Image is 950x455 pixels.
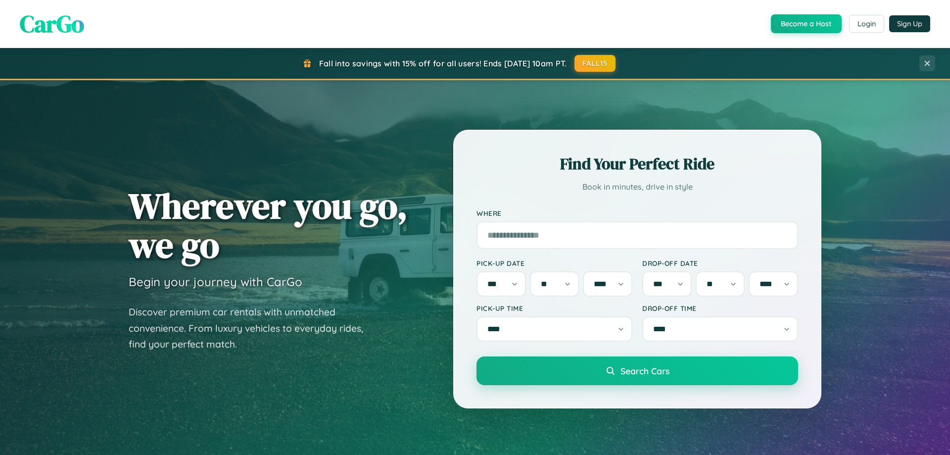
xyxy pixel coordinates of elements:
h3: Begin your journey with CarGo [129,274,302,289]
button: Become a Host [771,14,842,33]
span: Fall into savings with 15% off for all users! Ends [DATE] 10am PT. [319,58,567,68]
button: Login [849,15,884,33]
label: Where [476,209,798,217]
button: Search Cars [476,356,798,385]
label: Pick-up Date [476,259,632,267]
h1: Wherever you go, we go [129,186,408,264]
p: Book in minutes, drive in style [476,180,798,194]
p: Discover premium car rentals with unmatched convenience. From luxury vehicles to everyday rides, ... [129,304,376,353]
button: FALL15 [574,55,616,72]
label: Drop-off Time [642,304,798,312]
h2: Find Your Perfect Ride [476,153,798,175]
button: Sign Up [889,15,930,32]
span: CarGo [20,7,84,40]
label: Pick-up Time [476,304,632,312]
label: Drop-off Date [642,259,798,267]
span: Search Cars [620,365,669,376]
